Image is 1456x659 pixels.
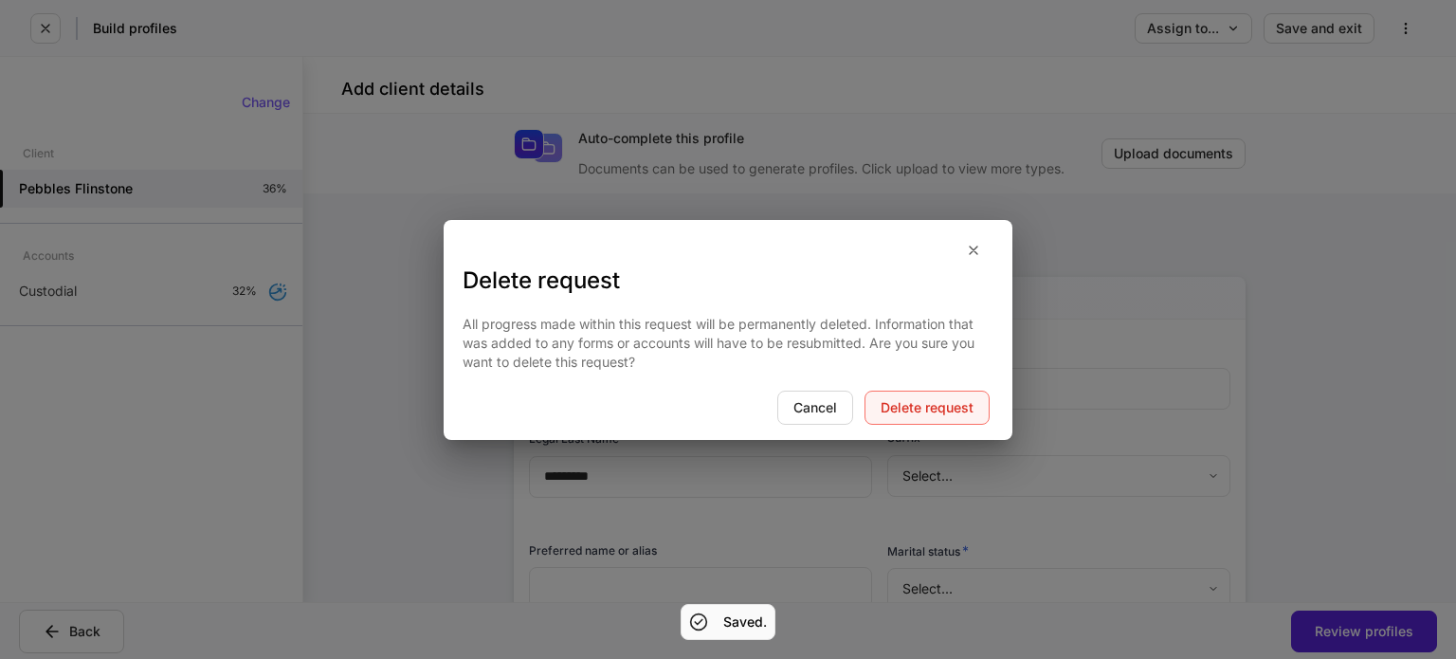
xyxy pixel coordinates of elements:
[463,315,993,372] p: All progress made within this request will be permanently deleted. Information that was added to ...
[793,401,837,414] div: Cancel
[777,391,853,425] button: Cancel
[881,401,974,414] div: Delete request
[463,265,993,296] h3: Delete request
[864,391,990,425] button: Delete request
[723,613,767,632] h5: Saved.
